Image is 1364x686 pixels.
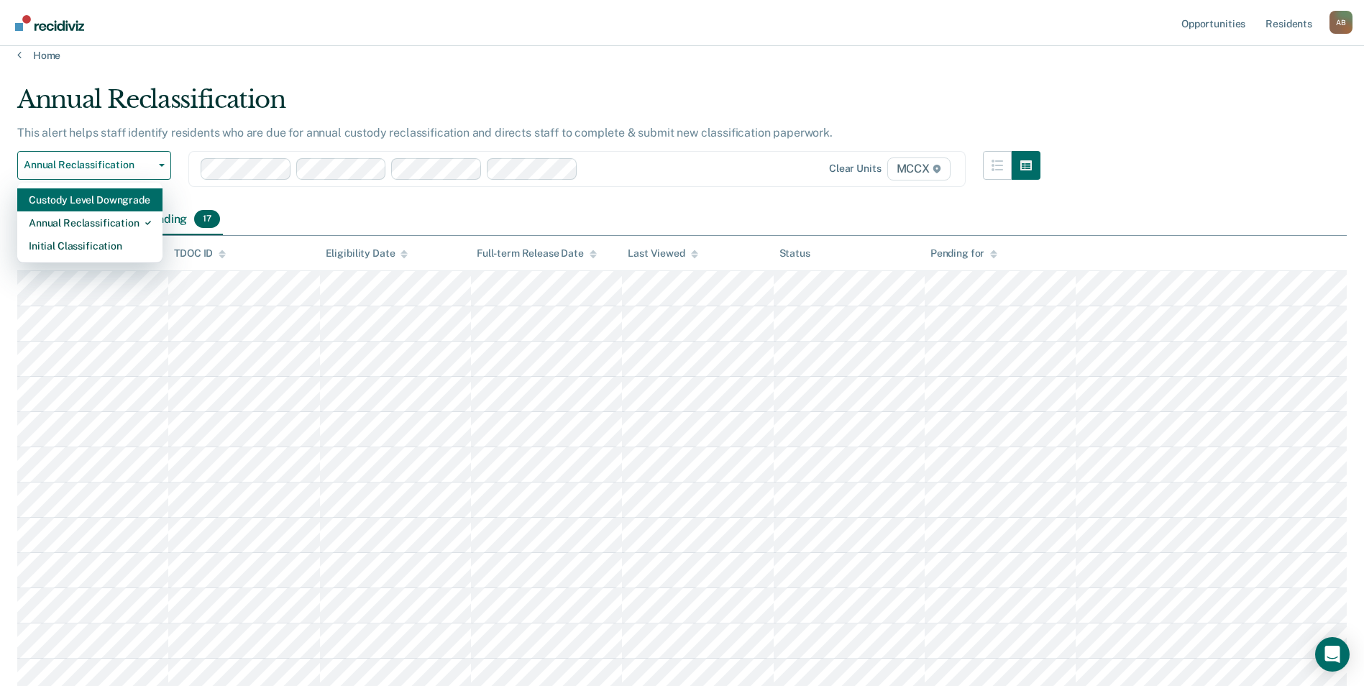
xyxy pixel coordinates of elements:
div: Custody Level Downgrade [29,188,151,211]
div: Eligibility Date [326,247,408,260]
p: This alert helps staff identify residents who are due for annual custody reclassification and dir... [17,126,833,140]
a: Home [17,49,1347,62]
span: MCCX [887,157,951,180]
div: Open Intercom Messenger [1315,637,1350,672]
span: Annual Reclassification [24,159,153,171]
div: Pending17 [141,204,223,236]
div: A B [1329,11,1352,34]
span: 17 [194,210,220,229]
button: Profile dropdown button [1329,11,1352,34]
div: Annual Reclassification [17,85,1040,126]
div: Initial Classification [29,234,151,257]
div: Pending for [930,247,997,260]
div: Full-term Release Date [477,247,597,260]
div: Clear units [829,163,882,175]
div: Last Viewed [628,247,697,260]
div: Status [779,247,810,260]
img: Recidiviz [15,15,84,31]
button: Annual Reclassification [17,151,171,180]
div: TDOC ID [174,247,226,260]
div: Annual Reclassification [29,211,151,234]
